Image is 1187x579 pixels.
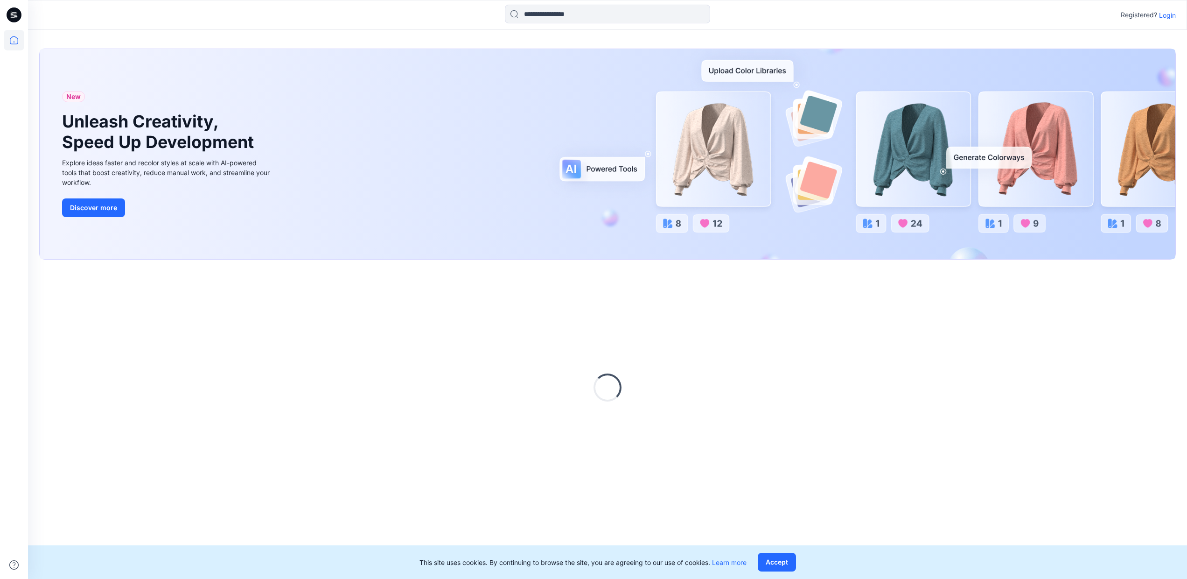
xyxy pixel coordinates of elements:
[758,553,796,572] button: Accept
[66,91,81,102] span: New
[1121,9,1157,21] p: Registered?
[419,558,747,567] p: This site uses cookies. By continuing to browse the site, you are agreeing to our use of cookies.
[62,198,272,217] a: Discover more
[1159,10,1176,20] p: Login
[712,558,747,566] a: Learn more
[62,198,125,217] button: Discover more
[62,112,258,152] h1: Unleash Creativity, Speed Up Development
[62,158,272,187] div: Explore ideas faster and recolor styles at scale with AI-powered tools that boost creativity, red...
